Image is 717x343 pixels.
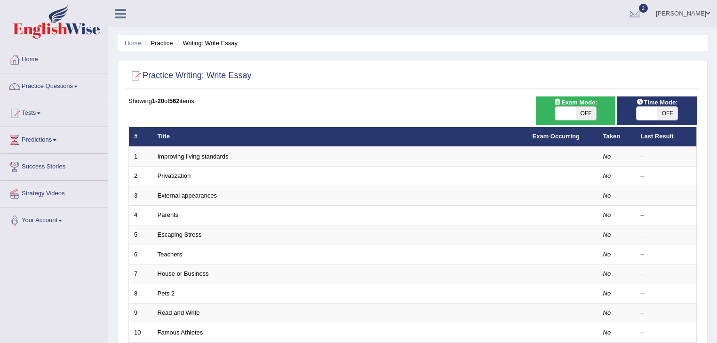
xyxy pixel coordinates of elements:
em: No [603,231,611,238]
div: – [641,309,692,318]
a: Exam Occurring [533,133,580,140]
a: External appearances [158,192,217,199]
b: 1-20 [152,97,164,104]
td: 7 [129,264,152,284]
a: Home [125,40,141,47]
a: Parents [158,211,179,218]
div: – [641,250,692,259]
div: Showing of items. [128,96,697,105]
td: 10 [129,323,152,343]
td: 2 [129,167,152,186]
div: – [641,231,692,239]
a: House or Business [158,270,209,277]
em: No [603,153,611,160]
em: No [603,211,611,218]
a: Pets 2 [158,290,175,297]
th: # [129,127,152,147]
div: – [641,172,692,181]
em: No [603,309,611,316]
a: Tests [0,100,108,124]
a: Strategy Videos [0,181,108,204]
a: Escaping Stress [158,231,202,238]
a: Practice Questions [0,73,108,97]
li: Practice [143,39,173,48]
td: 6 [129,245,152,264]
div: – [641,328,692,337]
a: Read and Write [158,309,200,316]
em: No [603,290,611,297]
span: OFF [576,107,597,120]
em: No [603,192,611,199]
div: – [641,270,692,279]
a: Improving living standards [158,153,229,160]
td: 1 [129,147,152,167]
a: Your Account [0,207,108,231]
a: Success Stories [0,154,108,177]
td: 4 [129,206,152,225]
h2: Practice Writing: Write Essay [128,69,251,83]
div: – [641,211,692,220]
a: Famous Athletes [158,329,203,336]
em: No [603,270,611,277]
em: No [603,251,611,258]
a: Predictions [0,127,108,151]
div: – [641,191,692,200]
td: 8 [129,284,152,303]
a: Privatization [158,172,191,179]
em: No [603,329,611,336]
div: – [641,152,692,161]
td: 5 [129,225,152,245]
div: Show exams occurring in exams [536,96,615,125]
a: Home [0,47,108,70]
span: 2 [639,4,648,13]
a: Teachers [158,251,183,258]
th: Last Result [636,127,697,147]
td: 3 [129,186,152,206]
span: Exam Mode: [550,97,601,107]
li: Writing: Write Essay [175,39,238,48]
div: – [641,289,692,298]
th: Title [152,127,527,147]
span: Time Mode: [633,97,682,107]
td: 9 [129,303,152,323]
em: No [603,172,611,179]
b: 562 [169,97,180,104]
span: OFF [657,107,678,120]
th: Taken [598,127,636,147]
